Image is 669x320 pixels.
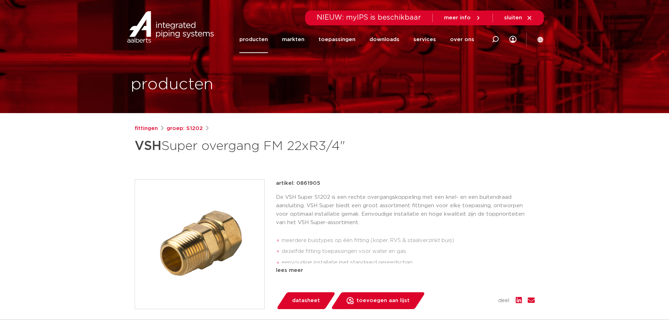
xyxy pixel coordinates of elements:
a: markten [282,26,304,53]
a: toepassingen [319,26,355,53]
img: Product Image for VSH Super overgang FM 22xR3/4" [135,179,264,309]
a: sluiten [504,15,533,21]
li: meerdere buistypes op één fitting (koper, RVS & staalverzinkt buis) [282,235,535,246]
p: artikel: 0861905 [276,179,320,188]
a: services [413,26,436,53]
span: deel: [498,296,510,305]
span: datasheet [292,295,320,306]
a: groep: S1202 [167,124,203,133]
span: NIEUW: myIPS is beschikbaar [317,14,421,21]
a: downloads [369,26,399,53]
span: meer info [444,15,471,20]
p: De VSH Super S1202 is een rechte overgangskoppeling met een knel- en een buitendraad aansluiting.... [276,193,535,227]
span: toevoegen aan lijst [356,295,410,306]
a: datasheet [276,292,336,309]
li: eenvoudige installatie met standaard gereedschap [282,257,535,268]
a: fittingen [135,124,158,133]
li: dezelfde fitting toepassingen voor water en gas [282,246,535,257]
div: lees meer [276,266,535,275]
a: producten [239,26,268,53]
a: over ons [450,26,474,53]
h1: Super overgang FM 22xR3/4" [135,136,399,157]
nav: Menu [239,26,474,53]
strong: VSH [135,140,161,152]
h1: producten [131,73,213,96]
a: meer info [444,15,481,21]
span: sluiten [504,15,522,20]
